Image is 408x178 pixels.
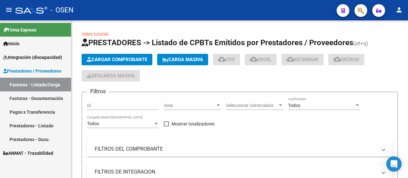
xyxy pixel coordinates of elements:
[3,40,19,47] span: Inicio
[245,54,277,65] button: EXCEL
[226,103,278,108] span: Seleccionar Gerenciador
[95,168,377,175] mat-panel-title: FILTROS DE INTEGRACION
[3,68,61,75] span: Prestadores / Proveedores
[82,54,152,65] button: Cargar Comprobante
[5,6,13,14] mat-icon: menu
[82,70,140,82] button: Descarga Masiva
[3,26,36,33] span: Firma Express
[288,103,300,108] span: Todos
[287,57,318,62] span: Estandar
[287,55,294,63] mat-icon: cloud_download
[218,55,226,63] mat-icon: cloud_download
[213,54,240,65] button: CSV
[164,103,215,108] span: Area
[353,40,368,46] span: (alt+q)
[87,57,147,62] span: Cargar Comprobante
[82,70,140,82] app-download-masive: Descarga masiva de comprobantes (adjuntos)
[171,120,215,128] span: Mostrar totalizadores
[50,3,74,17] span: - OSEN
[157,54,208,65] button: Carga Masiva
[82,32,108,37] a: Video tutorial
[95,146,377,153] mat-panel-title: FILTROS DEL COMPROBANTE
[87,121,99,126] span: Todos
[82,38,353,47] span: PRESTADORES -> Listado de CPBTs Emitidos por Prestadores / Proveedores
[386,156,402,172] div: Open Intercom Messenger
[333,57,359,62] span: Gecros
[333,55,341,63] mat-icon: cloud_download
[395,6,403,14] mat-icon: person
[3,54,62,61] span: Integración (discapacidad)
[3,150,53,157] span: ANMAT - Trazabilidad
[250,55,258,63] mat-icon: cloud_download
[281,54,324,65] button: Estandar
[87,73,135,79] span: Descarga Masiva
[218,57,235,62] span: CSV
[162,57,203,62] span: Carga Masiva
[87,87,109,96] h3: Filtros
[87,141,392,157] mat-expansion-panel-header: FILTROS DEL COMPROBANTE
[250,57,272,62] span: EXCEL
[328,54,364,65] button: Gecros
